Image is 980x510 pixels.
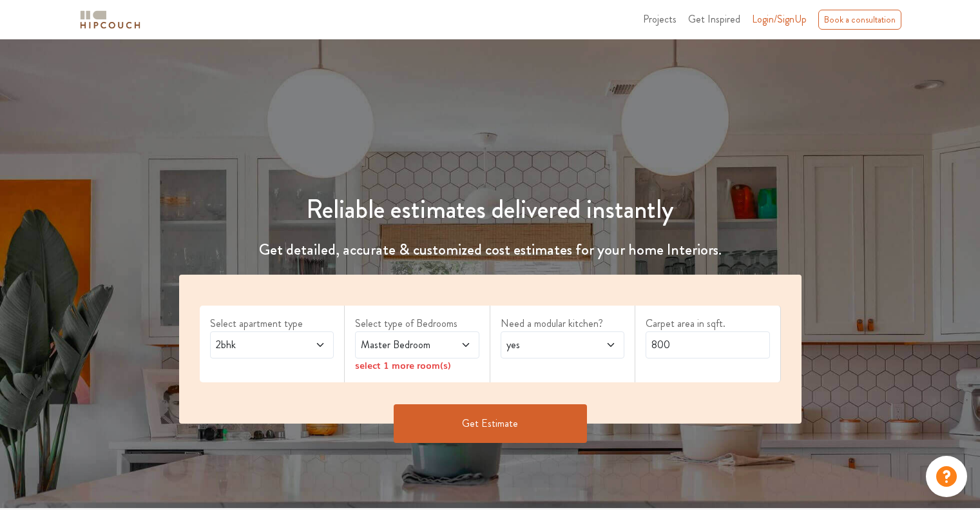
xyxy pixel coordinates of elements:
[171,194,809,225] h1: Reliable estimates delivered instantly
[355,316,479,331] label: Select type of Bedrooms
[78,8,142,31] img: logo-horizontal.svg
[646,316,770,331] label: Carpet area in sqft.
[752,12,807,26] span: Login/SignUp
[818,10,901,30] div: Book a consultation
[355,358,479,372] div: select 1 more room(s)
[394,404,587,443] button: Get Estimate
[643,12,677,26] span: Projects
[688,12,740,26] span: Get Inspired
[213,337,298,353] span: 2bhk
[171,240,809,259] h4: Get detailed, accurate & customized cost estimates for your home Interiors.
[504,337,588,353] span: yes
[210,316,334,331] label: Select apartment type
[78,5,142,34] span: logo-horizontal.svg
[646,331,770,358] input: Enter area sqft
[358,337,443,353] span: Master Bedroom
[501,316,625,331] label: Need a modular kitchen?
